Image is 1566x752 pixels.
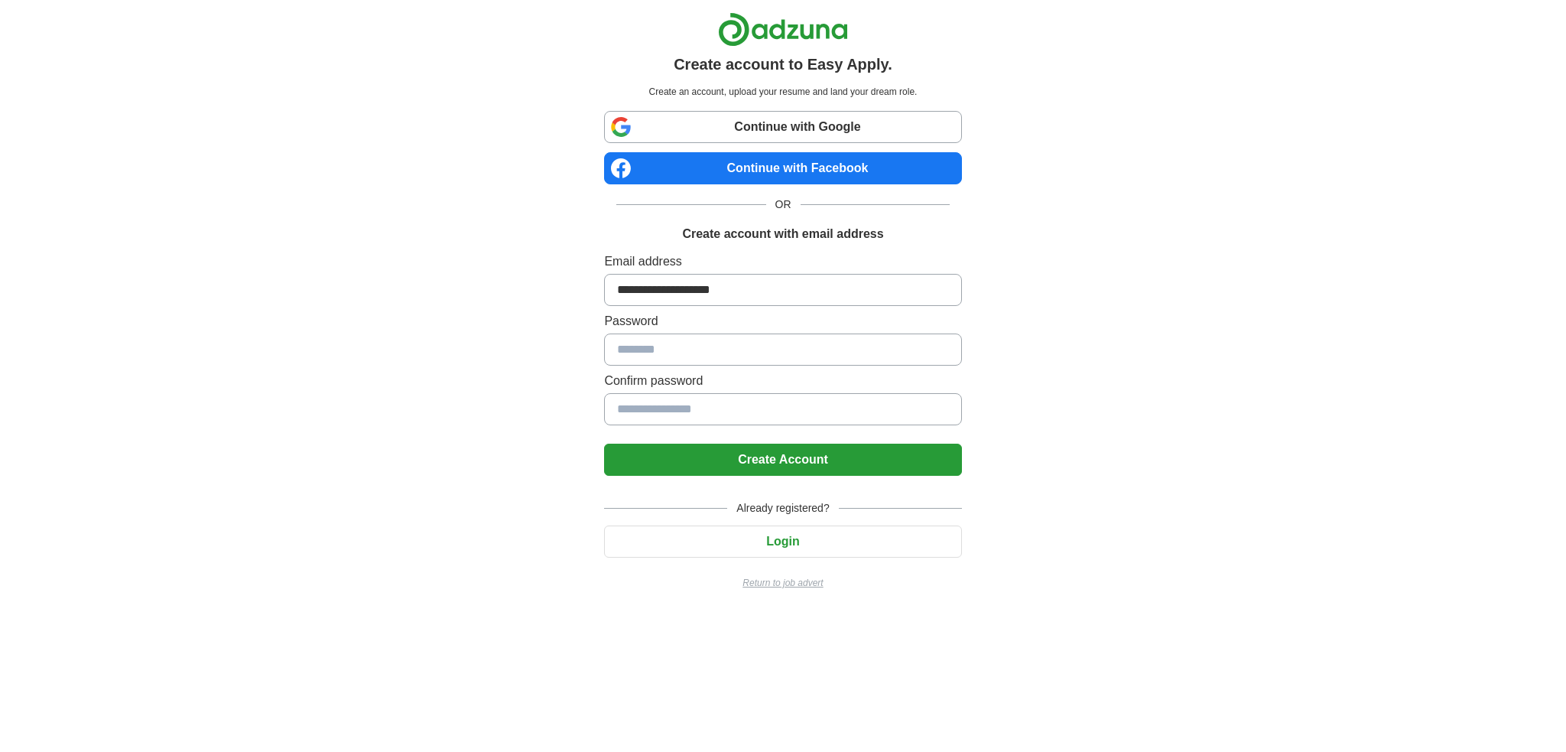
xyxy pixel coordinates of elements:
label: Confirm password [604,372,961,390]
img: Adzuna logo [718,12,848,47]
a: Return to job advert [604,576,961,590]
h1: Create account to Easy Apply. [674,53,892,76]
span: Already registered? [727,500,838,516]
h1: Create account with email address [682,225,883,243]
span: OR [766,197,801,213]
button: Create Account [604,444,961,476]
p: Create an account, upload your resume and land your dream role. [607,85,958,99]
a: Continue with Google [604,111,961,143]
label: Email address [604,252,961,271]
label: Password [604,312,961,330]
button: Login [604,526,961,558]
a: Login [604,535,961,548]
a: Continue with Facebook [604,152,961,184]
